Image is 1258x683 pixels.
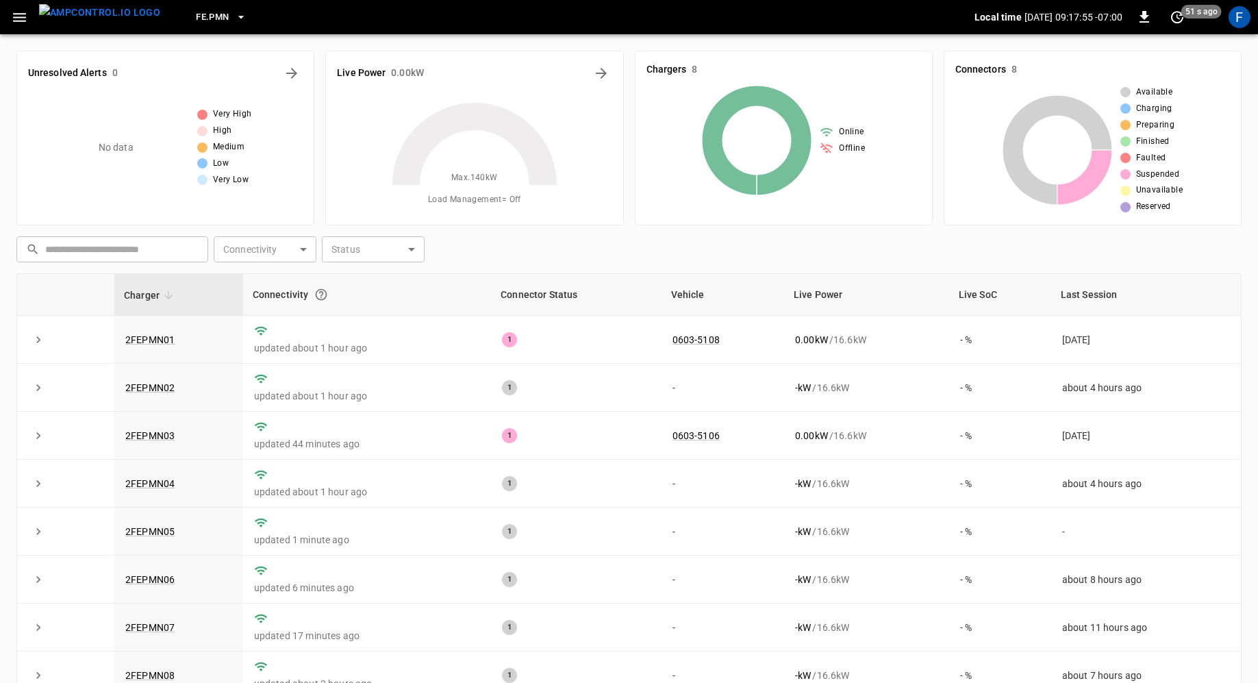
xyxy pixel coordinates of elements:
p: - kW [795,669,811,682]
p: 0.00 kW [795,333,828,347]
a: 2FEPMN05 [125,526,175,537]
span: Charging [1136,102,1172,116]
p: Local time [974,10,1022,24]
div: / 16.6 kW [795,429,938,443]
td: - [662,460,784,508]
div: 1 [502,524,517,539]
h6: Live Power [337,66,386,81]
a: 2FEPMN08 [125,670,175,681]
span: Low [213,157,229,171]
div: 1 [502,428,517,443]
button: expand row [28,473,49,494]
a: 2FEPMN06 [125,574,175,585]
div: Connectivity [253,282,481,307]
td: - % [949,556,1051,604]
td: - % [949,460,1051,508]
a: 2FEPMN04 [125,478,175,489]
span: Very High [213,108,252,121]
div: / 16.6 kW [795,525,938,538]
p: - kW [795,573,811,586]
th: Connector Status [491,274,661,316]
div: / 16.6 kW [795,573,938,586]
p: updated 1 minute ago [254,533,480,547]
th: Last Session [1051,274,1241,316]
span: High [213,124,232,138]
td: - % [949,316,1051,364]
button: expand row [28,330,49,350]
a: 2FEPMN07 [125,622,175,633]
button: expand row [28,617,49,638]
td: about 8 hours ago [1051,556,1241,604]
span: Faulted [1136,151,1166,165]
td: - [1051,508,1241,556]
div: / 16.6 kW [795,333,938,347]
p: updated 6 minutes ago [254,581,480,595]
span: Unavailable [1136,184,1183,197]
span: 51 s ago [1181,5,1222,18]
p: - kW [795,477,811,490]
a: 0603-5108 [672,334,720,345]
p: updated 17 minutes ago [254,629,480,643]
td: [DATE] [1051,412,1241,460]
button: Energy Overview [590,62,612,84]
span: Preparing [1136,119,1175,132]
td: - % [949,604,1051,651]
div: / 16.6 kW [795,621,938,634]
td: about 4 hours ago [1051,460,1241,508]
td: - % [949,364,1051,412]
h6: 8 [692,62,697,77]
p: updated about 1 hour ago [254,389,480,403]
span: Available [1136,86,1173,99]
span: Finished [1136,135,1170,149]
span: Medium [213,140,244,154]
p: - kW [795,525,811,538]
th: Live SoC [949,274,1051,316]
div: 1 [502,572,517,587]
span: Online [839,125,864,139]
p: - kW [795,381,811,395]
td: [DATE] [1051,316,1241,364]
button: FE.PMN [190,4,252,31]
h6: 0 [112,66,118,81]
p: 0.00 kW [795,429,828,443]
button: expand row [28,425,49,446]
a: 2FEPMN01 [125,334,175,345]
td: about 11 hours ago [1051,604,1241,651]
span: Offline [839,142,865,156]
button: expand row [28,377,49,398]
div: / 16.6 kW [795,669,938,682]
div: 1 [502,668,517,683]
td: about 4 hours ago [1051,364,1241,412]
td: - [662,508,784,556]
td: - [662,364,784,412]
td: - % [949,412,1051,460]
p: updated about 1 hour ago [254,341,480,355]
button: Connection between the charger and our software. [309,282,334,307]
p: updated about 1 hour ago [254,485,480,499]
span: FE.PMN [196,10,229,25]
div: 1 [502,620,517,635]
button: All Alerts [281,62,303,84]
button: expand row [28,569,49,590]
p: updated 44 minutes ago [254,437,480,451]
span: Very Low [213,173,249,187]
p: [DATE] 09:17:55 -07:00 [1024,10,1122,24]
th: Vehicle [662,274,784,316]
h6: Chargers [646,62,687,77]
td: - [662,556,784,604]
span: Reserved [1136,200,1171,214]
img: ampcontrol.io logo [39,4,160,21]
a: 0603-5106 [672,430,720,441]
h6: 8 [1011,62,1017,77]
div: / 16.6 kW [795,381,938,395]
button: expand row [28,521,49,542]
div: 1 [502,476,517,491]
span: Max. 140 kW [451,171,498,185]
div: 1 [502,332,517,347]
a: 2FEPMN03 [125,430,175,441]
div: / 16.6 kW [795,477,938,490]
span: Suspended [1136,168,1180,182]
td: - [662,604,784,651]
div: 1 [502,380,517,395]
button: set refresh interval [1166,6,1188,28]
